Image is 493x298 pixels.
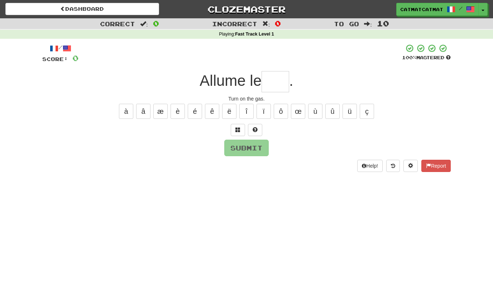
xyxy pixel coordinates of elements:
span: : [262,21,270,27]
span: 0 [275,19,281,28]
span: Score: [42,56,68,62]
button: î [239,104,254,119]
button: ê [205,104,219,119]
a: Dashboard [5,3,159,15]
button: Single letter hint - you only get 1 per sentence and score half the points! alt+h [248,124,262,136]
strong: Fast Track Level 1 [235,32,274,37]
button: à [119,104,133,119]
span: 100 % [402,55,416,60]
span: : [364,21,372,27]
button: Submit [224,140,269,156]
a: catmatcatmat / [396,3,479,16]
span: 0 [153,19,159,28]
button: Help! [357,160,383,172]
button: ù [308,104,322,119]
span: 0 [72,53,78,62]
span: 10 [377,19,389,28]
button: ô [274,104,288,119]
span: / [459,6,463,11]
span: : [140,21,148,27]
button: ë [222,104,236,119]
a: Clozemaster [170,3,324,15]
span: To go [334,20,359,27]
span: Allume le [200,72,262,89]
button: Switch sentence to multiple choice alt+p [231,124,245,136]
div: Turn on the gas. [42,95,451,102]
div: Mastered [402,55,451,61]
span: catmatcatmat [400,6,443,13]
button: ç [360,104,374,119]
button: ï [257,104,271,119]
button: Report [421,160,451,172]
div: / [42,44,78,53]
button: â [136,104,150,119]
button: è [171,104,185,119]
span: Incorrect [212,20,257,27]
span: Correct [100,20,135,27]
button: é [188,104,202,119]
button: Round history (alt+y) [386,160,400,172]
button: ü [343,104,357,119]
button: œ [291,104,305,119]
span: . [289,72,293,89]
button: û [325,104,340,119]
button: æ [153,104,168,119]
